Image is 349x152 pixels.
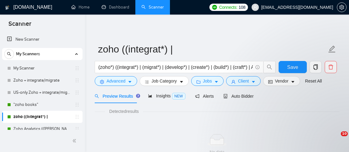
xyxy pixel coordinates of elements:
span: double-left [72,138,78,144]
span: Client [238,78,249,84]
span: user [253,5,257,9]
span: holder [75,78,80,83]
span: Advanced [107,78,125,84]
li: New Scanner [2,33,83,46]
span: area-chart [148,94,152,98]
span: delete [325,64,337,70]
span: caret-down [291,79,295,84]
a: My Scanner [13,62,71,74]
span: caret-down [251,79,256,84]
span: 10 [341,131,348,136]
span: Insights [148,93,185,98]
iframe: Intercom live chat [328,131,343,146]
span: holder [75,114,80,119]
span: info-circle [256,65,259,69]
span: caret-down [179,79,184,84]
span: 108 [239,4,245,11]
span: user [231,79,235,84]
span: robot [223,94,228,98]
span: holder [75,127,80,131]
span: caret-down [128,79,132,84]
button: search [263,61,276,73]
span: copy [310,64,321,70]
span: idcard [268,79,273,84]
a: setting [337,5,347,10]
a: Reset All [305,78,322,84]
span: bars [145,79,149,84]
input: Search Freelance Jobs... [98,63,253,71]
button: delete [325,61,337,73]
a: "zoho books" [13,99,71,111]
button: idcardVendorcaret-down [263,76,300,86]
span: Jobs [203,78,212,84]
span: holder [75,66,80,71]
span: Connects: [219,4,237,11]
span: Alerts [195,94,214,99]
a: searchScanner [141,5,164,10]
input: Scanner name... [98,42,327,57]
button: search [4,49,14,59]
a: Zoho + integrate/migrate [13,74,71,86]
span: Preview Results [95,94,138,99]
button: settingAdvancedcaret-down [95,76,137,86]
span: Save [287,63,298,71]
span: search [264,64,275,70]
button: barsJob Categorycaret-down [140,76,188,86]
a: New Scanner [7,33,78,46]
span: Auto Bidder [223,94,253,99]
span: holder [75,90,80,95]
span: notification [195,94,199,98]
span: NEW [172,93,185,100]
span: edit [328,45,336,53]
span: Vendor [275,78,288,84]
button: setting [337,2,347,12]
span: folder [196,79,201,84]
span: setting [100,79,104,84]
span: Detected results [105,108,143,115]
a: homeHome [71,5,90,10]
img: logo [5,3,9,12]
span: My Scanners [16,48,40,60]
button: folderJobscaret-down [191,76,224,86]
a: dashboardDashboard [102,5,129,10]
img: upwork-logo.png [212,5,217,10]
a: Zoho Analytics (([PERSON_NAME] [13,123,71,135]
span: search [5,52,14,56]
a: US-only Zoho + integrate/migrate [13,86,71,99]
button: Save [279,61,307,73]
span: holder [75,102,80,107]
button: userClientcaret-down [226,76,261,86]
span: Job Category [151,78,177,84]
span: search [95,94,99,98]
a: zoho ((integrat*) | [13,111,71,123]
span: Scanner [4,19,36,32]
button: copy [310,61,322,73]
span: caret-down [214,79,219,84]
div: Tooltip anchor [135,93,141,99]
